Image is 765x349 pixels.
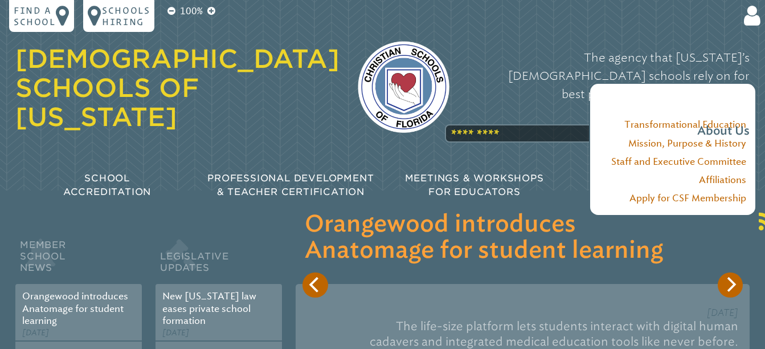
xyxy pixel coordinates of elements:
button: Next [718,272,743,297]
h3: Orangewood introduces Anatomage for student learning [305,212,741,265]
a: Staff and Executive Committee [611,156,746,167]
span: Professional Development & Teacher Certification [207,173,374,197]
span: School Accreditation [63,173,151,197]
a: New [US_STATE] law eases private school formation [162,291,256,326]
a: Orangewood introduces Anatomage for student learning [22,291,128,326]
p: 100% [178,5,205,18]
a: [DEMOGRAPHIC_DATA] Schools of [US_STATE] [15,43,339,132]
span: [DATE] [162,328,189,338]
span: About Us [697,122,750,140]
a: Apply for CSF Membership [629,193,746,204]
p: Find a school [14,5,56,27]
h2: Legislative Updates [156,237,282,284]
span: Meetings & Workshops for Educators [405,173,544,197]
p: Schools Hiring [102,5,150,27]
span: [DATE] [22,328,49,338]
button: Previous [302,272,328,297]
img: csf-logo-web-colors.png [358,41,449,133]
p: The agency that [US_STATE]’s [DEMOGRAPHIC_DATA] schools rely on for best practices in accreditati... [468,48,750,140]
span: [DATE] [707,307,738,318]
a: Affiliations [699,174,746,185]
h2: Member School News [15,237,142,284]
